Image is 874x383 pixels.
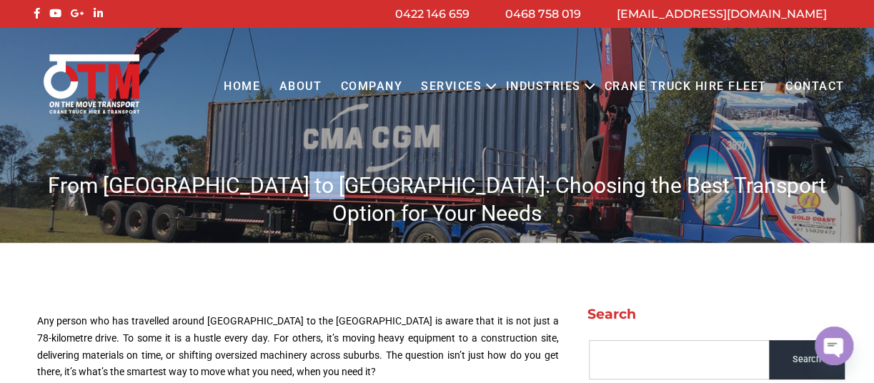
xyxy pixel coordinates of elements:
a: Home [214,67,269,106]
a: 0468 758 019 [505,7,581,21]
h1: From [GEOGRAPHIC_DATA] to [GEOGRAPHIC_DATA]: Choosing the Best Transport Option for Your Needs [30,171,845,227]
a: Services [412,67,491,106]
input: Search [769,340,845,379]
img: Otmtransport [41,53,142,115]
a: Industries [496,67,590,106]
a: [EMAIL_ADDRESS][DOMAIN_NAME] [617,7,827,21]
a: COMPANY [331,67,412,106]
a: 0422 146 659 [395,7,470,21]
p: Any person who has travelled around [GEOGRAPHIC_DATA] to the [GEOGRAPHIC_DATA] is aware that it i... [37,313,559,381]
a: Contact [776,67,854,106]
a: Crane Truck Hire Fleet [595,67,775,106]
a: About [269,67,331,106]
h2: Search [587,306,845,322]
